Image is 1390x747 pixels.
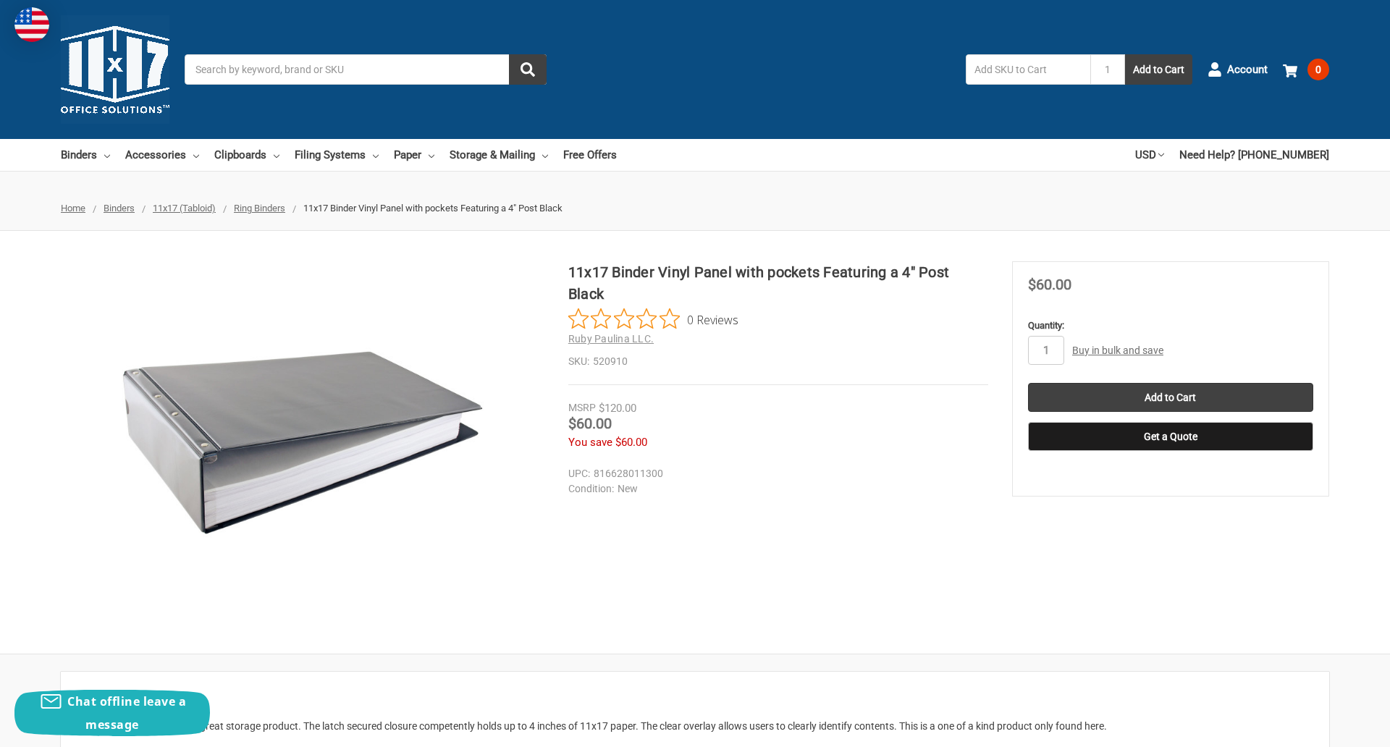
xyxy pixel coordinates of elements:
[1028,276,1071,293] span: $60.00
[122,261,484,623] img: 11x17 Binder Vinyl Panel with pockets Featuring a 4" Post Black
[450,139,548,171] a: Storage & Mailing
[214,139,279,171] a: Clipboards
[568,400,596,415] div: MSRP
[568,354,988,369] dd: 520910
[1135,139,1164,171] a: USD
[104,203,135,214] a: Binders
[568,436,612,449] span: You save
[568,261,988,305] h1: 11x17 Binder Vinyl Panel with pockets Featuring a 4" Post Black
[14,690,210,736] button: Chat offline leave a message
[1028,318,1313,333] label: Quantity:
[1028,383,1313,412] input: Add to Cart
[303,203,563,214] span: 11x17 Binder Vinyl Panel with pockets Featuring a 4" Post Black
[568,466,982,481] dd: 816628011300
[1283,51,1329,88] a: 0
[153,203,216,214] a: 11x17 (Tabloid)
[568,354,589,369] dt: SKU:
[687,308,738,330] span: 0 Reviews
[1179,139,1329,171] a: Need Help? [PHONE_NUMBER]
[568,415,612,432] span: $60.00
[599,402,636,415] span: $120.00
[394,139,434,171] a: Paper
[61,203,85,214] a: Home
[185,54,547,85] input: Search by keyword, brand or SKU
[67,693,186,733] span: Chat offline leave a message
[61,15,169,124] img: 11x17.com
[1028,422,1313,451] button: Get a Quote
[1307,59,1329,80] span: 0
[615,436,647,449] span: $60.00
[1227,62,1268,78] span: Account
[295,139,379,171] a: Filing Systems
[568,333,654,345] a: Ruby Paulina LLC.
[1125,54,1192,85] button: Add to Cart
[61,139,110,171] a: Binders
[568,481,614,497] dt: Condition:
[1208,51,1268,88] a: Account
[568,466,590,481] dt: UPC:
[14,7,49,42] img: duty and tax information for United States
[125,139,199,171] a: Accessories
[568,308,738,330] button: Rated 0 out of 5 stars from 0 reviews. Jump to reviews.
[234,203,285,214] a: Ring Binders
[966,54,1090,85] input: Add SKU to Cart
[568,481,982,497] dd: New
[1072,345,1163,356] a: Buy in bulk and save
[76,719,1314,734] div: This 4'' post binder makes a great storage product. The latch secured closure competently holds u...
[76,687,1314,709] h2: Description
[1271,708,1390,747] iframe: Google Customer Reviews
[563,139,617,171] a: Free Offers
